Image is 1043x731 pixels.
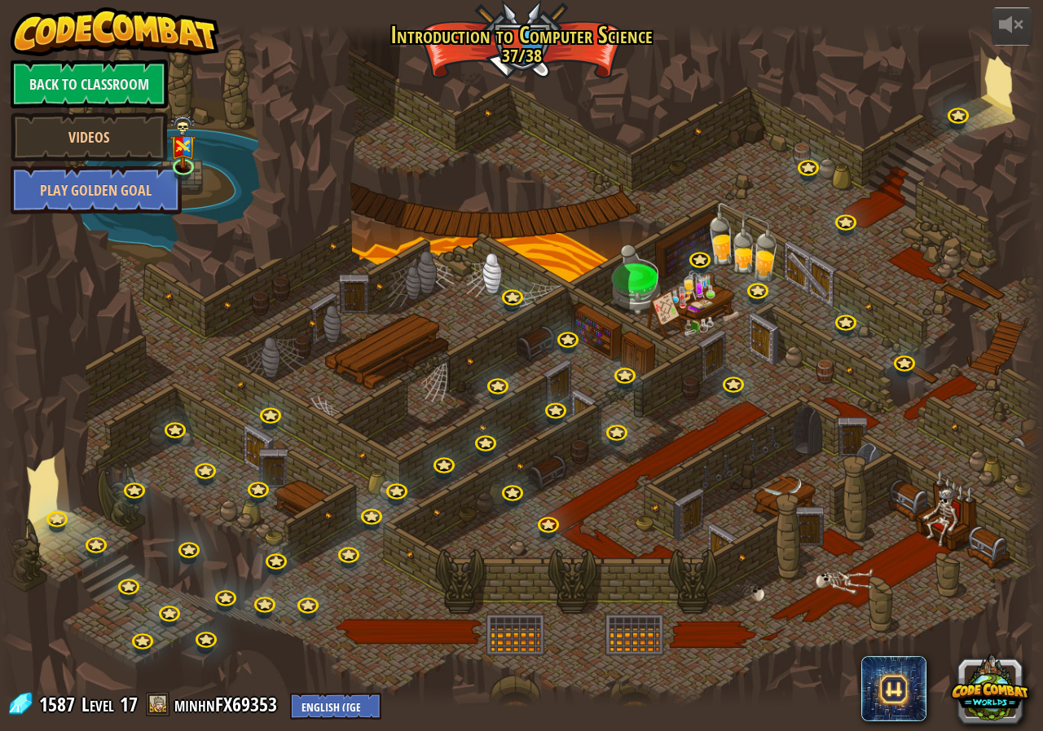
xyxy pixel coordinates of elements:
[120,691,138,717] span: 17
[992,7,1032,46] button: Adjust volume
[169,115,196,169] img: level-banner-multiplayer.png
[39,691,80,717] span: 1587
[11,59,168,108] a: Back to Classroom
[81,691,114,718] span: Level
[174,691,282,717] a: minhnFX69353
[11,165,182,214] a: Play Golden Goal
[11,7,219,56] img: CodeCombat - Learn how to code by playing a game
[11,112,168,161] a: Videos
